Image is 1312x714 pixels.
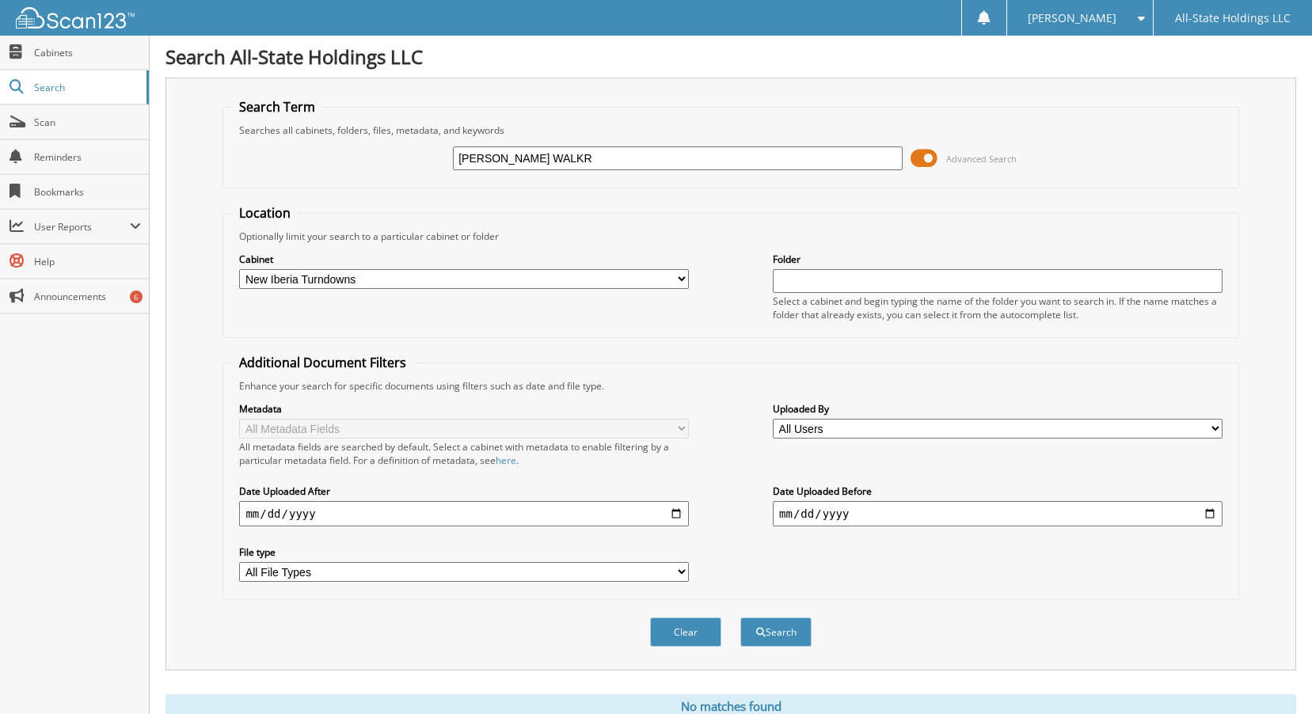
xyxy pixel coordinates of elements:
[231,354,414,371] legend: Additional Document Filters
[740,617,812,647] button: Search
[239,402,689,416] label: Metadata
[773,484,1223,498] label: Date Uploaded Before
[231,204,299,222] legend: Location
[165,44,1296,70] h1: Search All-State Holdings LLC
[773,501,1223,526] input: end
[1028,13,1116,23] span: [PERSON_NAME]
[239,501,689,526] input: start
[231,123,1230,137] div: Searches all cabinets, folders, files, metadata, and keywords
[650,617,721,647] button: Clear
[1175,13,1291,23] span: All-State Holdings LLC
[239,545,689,559] label: File type
[239,440,689,467] div: All metadata fields are searched by default. Select a cabinet with metadata to enable filtering b...
[239,484,689,498] label: Date Uploaded After
[34,290,141,303] span: Announcements
[34,185,141,199] span: Bookmarks
[130,291,143,303] div: 6
[231,98,323,116] legend: Search Term
[34,255,141,268] span: Help
[231,379,1230,393] div: Enhance your search for specific documents using filters such as date and file type.
[773,402,1223,416] label: Uploaded By
[34,116,141,129] span: Scan
[773,253,1223,266] label: Folder
[34,150,141,164] span: Reminders
[1233,638,1312,714] iframe: Chat Widget
[34,46,141,59] span: Cabinets
[34,220,130,234] span: User Reports
[16,7,135,28] img: scan123-logo-white.svg
[239,253,689,266] label: Cabinet
[773,294,1223,321] div: Select a cabinet and begin typing the name of the folder you want to search in. If the name match...
[946,153,1017,165] span: Advanced Search
[34,81,139,94] span: Search
[231,230,1230,243] div: Optionally limit your search to a particular cabinet or folder
[496,454,516,467] a: here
